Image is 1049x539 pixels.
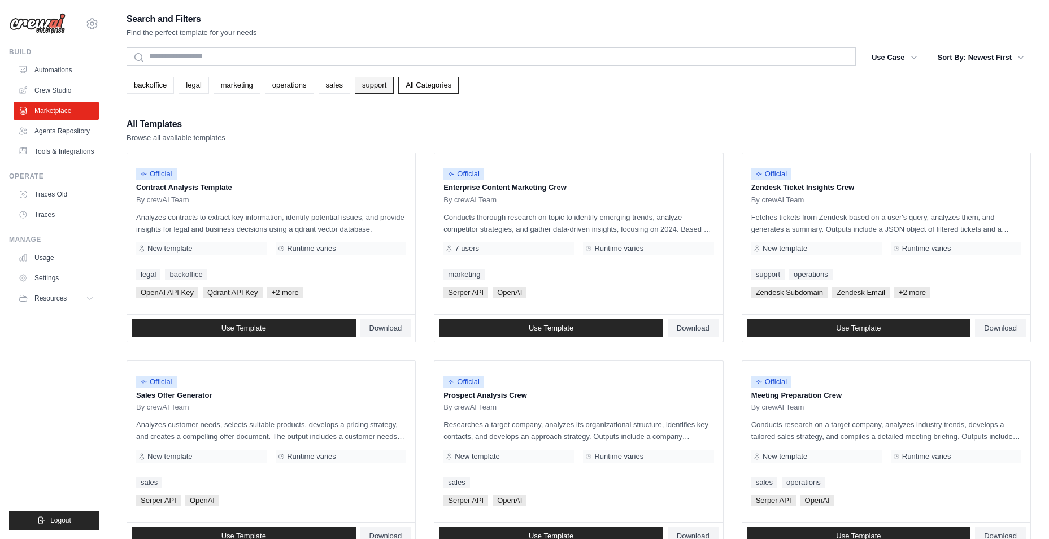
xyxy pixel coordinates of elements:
a: All Categories [398,77,459,94]
div: Manage [9,235,99,244]
span: Official [136,376,177,388]
span: Runtime varies [902,452,951,461]
p: Prospect Analysis Crew [443,390,713,401]
a: sales [751,477,777,488]
span: OpenAI [800,495,834,506]
span: Download [984,324,1017,333]
span: Official [443,376,484,388]
span: By crewAI Team [136,403,189,412]
span: Serper API [751,495,796,506]
span: Serper API [443,287,488,298]
a: legal [136,269,160,280]
span: Serper API [136,495,181,506]
span: New template [455,452,499,461]
span: Download [369,324,402,333]
a: support [751,269,785,280]
h2: All Templates [127,116,225,132]
span: New template [763,244,807,253]
span: Official [136,168,177,180]
p: Browse all available templates [127,132,225,144]
span: Logout [50,516,71,525]
span: Official [751,168,792,180]
a: support [355,77,394,94]
a: Tools & Integrations [14,142,99,160]
p: Find the perfect template for your needs [127,27,257,38]
span: Runtime varies [594,244,643,253]
p: Contract Analysis Template [136,182,406,193]
span: OpenAI API Key [136,287,198,298]
span: OpenAI [493,495,526,506]
span: Use Template [221,324,266,333]
span: Official [751,376,792,388]
a: operations [265,77,314,94]
p: Conducts thorough research on topic to identify emerging trends, analyze competitor strategies, a... [443,211,713,235]
a: Agents Repository [14,122,99,140]
a: legal [179,77,208,94]
span: By crewAI Team [443,195,497,205]
span: 7 users [455,244,479,253]
span: New template [147,244,192,253]
button: Sort By: Newest First [931,47,1031,68]
span: New template [763,452,807,461]
div: Operate [9,172,99,181]
span: OpenAI [493,287,526,298]
button: Resources [14,289,99,307]
span: Use Template [529,324,573,333]
a: Use Template [747,319,971,337]
span: +2 more [894,287,930,298]
a: Settings [14,269,99,287]
a: Usage [14,249,99,267]
a: Automations [14,61,99,79]
h2: Search and Filters [127,11,257,27]
a: Marketplace [14,102,99,120]
span: New template [147,452,192,461]
span: Zendesk Email [832,287,890,298]
span: By crewAI Team [136,195,189,205]
span: Serper API [443,495,488,506]
a: operations [789,269,833,280]
p: Meeting Preparation Crew [751,390,1021,401]
span: By crewAI Team [751,195,804,205]
span: Runtime varies [594,452,643,461]
a: Crew Studio [14,81,99,99]
a: sales [443,477,469,488]
p: Sales Offer Generator [136,390,406,401]
p: Conducts research on a target company, analyzes industry trends, develops a tailored sales strate... [751,419,1021,442]
a: backoffice [127,77,174,94]
span: +2 more [267,287,303,298]
a: marketing [214,77,260,94]
span: Qdrant API Key [203,287,263,298]
a: Traces [14,206,99,224]
a: Download [975,319,1026,337]
span: OpenAI [185,495,219,506]
button: Use Case [865,47,924,68]
div: Build [9,47,99,56]
button: Logout [9,511,99,530]
span: Runtime varies [902,244,951,253]
span: Runtime varies [287,244,336,253]
p: Analyzes customer needs, selects suitable products, develops a pricing strategy, and creates a co... [136,419,406,442]
a: Use Template [439,319,663,337]
a: backoffice [165,269,207,280]
span: Runtime varies [287,452,336,461]
span: Resources [34,294,67,303]
span: Official [443,168,484,180]
p: Enterprise Content Marketing Crew [443,182,713,193]
a: Use Template [132,319,356,337]
a: sales [136,477,162,488]
span: Zendesk Subdomain [751,287,828,298]
img: Logo [9,13,66,34]
a: Download [360,319,411,337]
span: By crewAI Team [751,403,804,412]
p: Zendesk Ticket Insights Crew [751,182,1021,193]
a: Traces Old [14,185,99,203]
span: By crewAI Team [443,403,497,412]
span: Use Template [836,324,881,333]
p: Analyzes contracts to extract key information, identify potential issues, and provide insights fo... [136,211,406,235]
span: Download [677,324,710,333]
p: Fetches tickets from Zendesk based on a user's query, analyzes them, and generates a summary. Out... [751,211,1021,235]
a: marketing [443,269,485,280]
a: operations [782,477,825,488]
p: Researches a target company, analyzes its organizational structure, identifies key contacts, and ... [443,419,713,442]
a: Download [668,319,719,337]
